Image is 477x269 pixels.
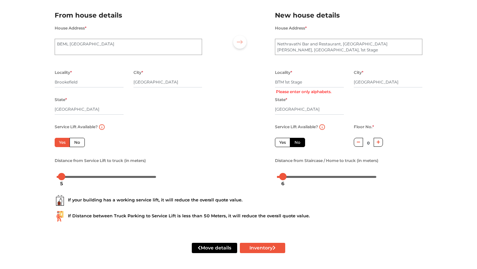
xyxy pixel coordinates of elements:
[275,24,307,32] label: House Address
[55,123,98,131] label: Service Lift Available?
[275,138,290,147] label: Yes
[275,68,292,77] label: Locality
[55,68,72,77] label: Locality
[57,178,66,189] div: 5
[55,24,86,32] label: House Address
[276,89,332,95] label: Please enter only alphabets.
[275,123,318,131] label: Service Lift Available?
[275,10,422,21] h2: New house details
[55,95,67,104] label: State
[55,211,65,222] img: ...
[55,195,422,206] div: If your building has a working service lift, it will reduce the overall quote value.
[55,10,202,21] h2: From house details
[70,138,85,147] label: No
[55,138,70,147] label: Yes
[275,156,378,165] label: Distance from Staircase / Home to truck (in meters)
[55,195,65,206] img: ...
[192,243,237,253] button: Move details
[55,211,422,222] div: If Distance between Truck Parking to Service Lift is less than 50 Meters, it will reduce the over...
[55,156,146,165] label: Distance from Service Lift to truck (in meters)
[279,178,287,189] div: 6
[275,95,287,104] label: State
[240,243,285,253] button: Inventory
[55,39,202,55] textarea: BEML [GEOGRAPHIC_DATA]
[354,123,374,131] label: Floor No.
[275,39,422,55] textarea: Nethravathi Bar and Restaurant, [GEOGRAPHIC_DATA][PERSON_NAME], [GEOGRAPHIC_DATA], 1st Stage
[133,68,143,77] label: City
[290,138,305,147] label: No
[354,68,363,77] label: City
